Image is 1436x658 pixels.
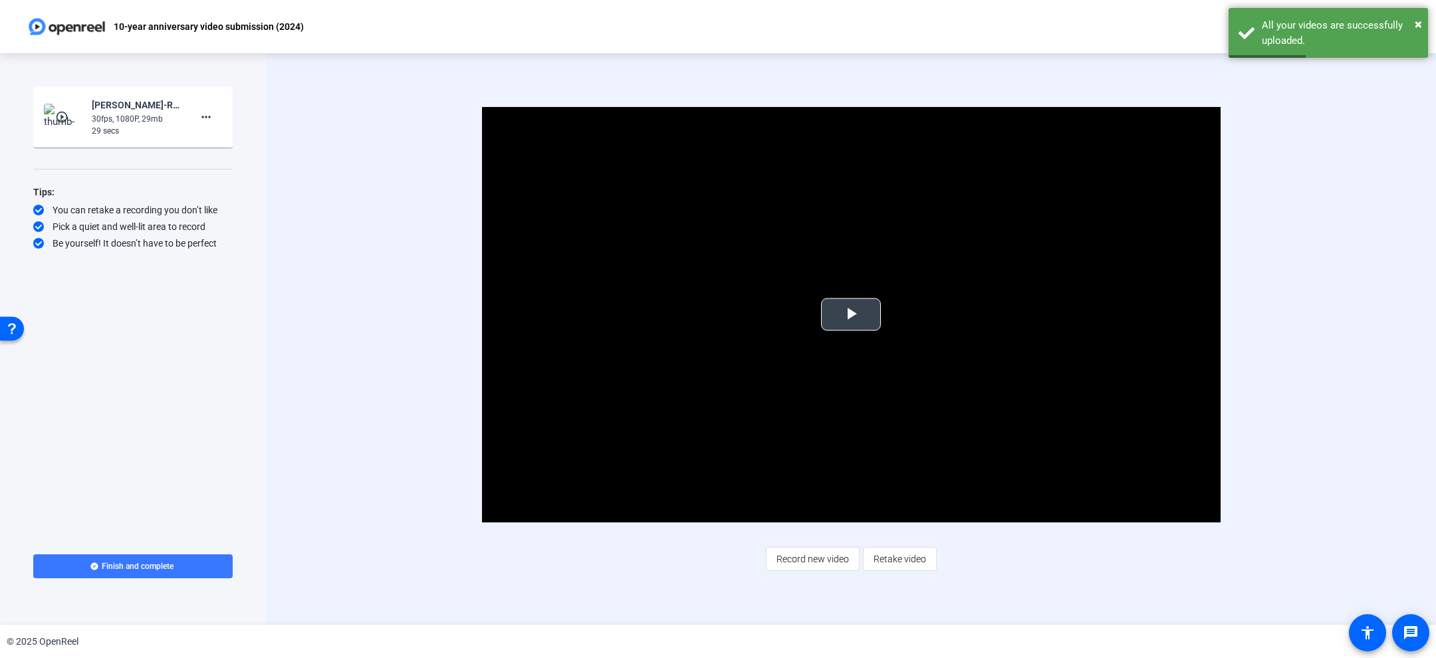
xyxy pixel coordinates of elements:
div: All your videos are successfully uploaded. [1262,18,1418,48]
div: © 2025 OpenReel [7,635,78,649]
button: Finish and complete [33,554,233,578]
div: Be yourself! It doesn’t have to be perfect [33,237,233,250]
mat-icon: play_circle_outline [55,110,71,124]
button: Play Video [821,298,881,331]
div: Video Player [482,107,1221,522]
button: Retake video [863,547,937,571]
mat-icon: more_horiz [198,109,214,125]
span: Retake video [874,546,926,572]
div: [PERSON_NAME]-RG 10-year anniversary -2025--10-year anniversary video submission -2024- -17604539... [92,97,181,113]
mat-icon: accessibility [1360,625,1376,641]
img: thumb-nail [44,104,83,130]
div: 30fps, 1080P, 29mb [92,113,181,125]
button: Record new video [766,547,860,571]
div: Tips: [33,184,233,200]
div: You can retake a recording you don’t like [33,203,233,217]
span: Finish and complete [102,561,174,572]
button: Close [1415,14,1422,34]
div: Pick a quiet and well-lit area to record [33,220,233,233]
span: × [1415,16,1422,32]
mat-icon: message [1403,625,1419,641]
span: Record new video [777,546,849,572]
p: 10-year anniversary video submission (2024) [114,19,304,35]
img: OpenReel logo [27,13,107,40]
div: 29 secs [92,125,181,137]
